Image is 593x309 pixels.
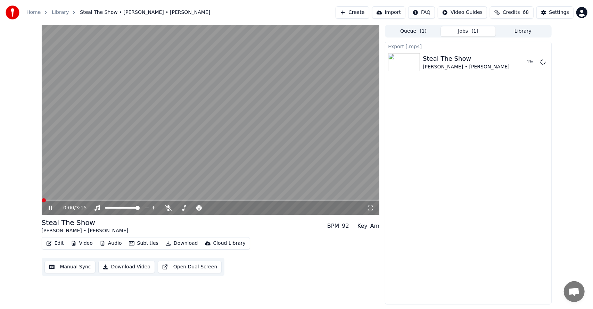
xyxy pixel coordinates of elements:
[26,9,210,16] nav: breadcrumb
[564,281,585,302] div: Open chat
[370,222,380,230] div: Am
[408,6,435,19] button: FAQ
[438,6,487,19] button: Video Guides
[423,54,510,64] div: Steal The Show
[423,64,510,70] div: [PERSON_NAME] • [PERSON_NAME]
[163,239,201,248] button: Download
[336,6,369,19] button: Create
[536,6,574,19] button: Settings
[527,59,537,65] div: 1 %
[441,26,496,36] button: Jobs
[42,218,129,227] div: Steal The Show
[213,240,246,247] div: Cloud Library
[80,9,210,16] span: Steal The Show • [PERSON_NAME] • [PERSON_NAME]
[420,28,427,35] span: ( 1 )
[471,28,478,35] span: ( 1 )
[6,6,19,19] img: youka
[372,6,405,19] button: Import
[327,222,339,230] div: BPM
[44,261,96,273] button: Manual Sync
[549,9,569,16] div: Settings
[63,204,80,211] div: /
[42,227,129,234] div: [PERSON_NAME] • [PERSON_NAME]
[52,9,69,16] a: Library
[76,204,87,211] span: 3:15
[43,239,67,248] button: Edit
[357,222,368,230] div: Key
[490,6,533,19] button: Credits68
[523,9,529,16] span: 68
[26,9,41,16] a: Home
[386,26,441,36] button: Queue
[496,26,551,36] button: Library
[97,239,125,248] button: Audio
[63,204,74,211] span: 0:00
[98,261,155,273] button: Download Video
[126,239,161,248] button: Subtitles
[68,239,96,248] button: Video
[342,222,349,230] div: 92
[503,9,520,16] span: Credits
[158,261,222,273] button: Open Dual Screen
[385,42,551,50] div: Export [.mp4]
